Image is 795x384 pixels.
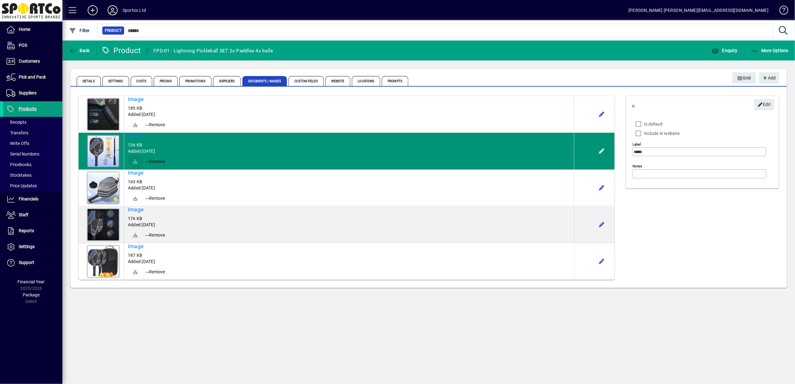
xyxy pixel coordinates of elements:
span: Home [19,27,30,32]
div: Product [101,46,141,55]
span: Enquiry [711,48,737,53]
div: [PERSON_NAME] [PERSON_NAME][EMAIL_ADDRESS][DOMAIN_NAME] [628,5,768,15]
span: Locations [352,76,380,86]
a: Receipts [3,117,62,127]
span: Settings [102,76,129,86]
a: Financials [3,191,62,207]
a: Download [128,154,143,169]
div: 187 KB [128,252,570,258]
button: Profile [103,5,123,16]
div: Sportco Ltd [123,5,146,15]
button: Add [83,5,103,16]
div: Added [DATE] [128,185,570,191]
button: Edit [597,183,607,193]
span: Write Offs [6,141,29,146]
button: Edit [597,109,607,119]
a: Write Offs [3,138,62,149]
a: Stocktakes [3,170,62,180]
span: Edit [758,99,771,110]
div: Added [DATE] [128,148,570,154]
span: Financials [19,196,38,201]
div: Added [DATE] [128,222,570,228]
a: Pricebooks [3,159,62,170]
span: Support [19,260,34,265]
a: Download [128,191,143,206]
span: Back [69,48,90,53]
app-page-header-button: Back [62,45,97,56]
span: Remove [145,269,165,275]
span: Remove [145,122,165,128]
div: 136 KB [128,142,570,148]
a: Customers [3,54,62,69]
a: Staff [3,207,62,223]
a: Support [3,255,62,271]
span: Website [325,76,351,86]
button: Back [67,45,91,56]
span: Custom Fields [288,76,323,86]
a: Reports [3,223,62,239]
span: Serial Numbers [6,151,39,156]
button: Remove [143,266,168,277]
a: Download [128,265,143,280]
button: Edit [597,257,607,266]
button: Grid [732,72,756,84]
span: Grid [737,73,751,83]
div: 185 KB [128,105,570,111]
span: Stocktakes [6,173,32,178]
span: Filter [69,28,90,33]
div: 163 KB [128,179,570,185]
span: Products [19,106,36,111]
a: Suppliers [3,85,62,101]
span: Promotions [179,76,211,86]
a: Image [128,170,570,176]
span: More Options [751,48,789,53]
button: Back [626,97,641,112]
a: Image [128,243,570,250]
a: Knowledge Base [775,1,787,22]
button: Add [759,72,779,84]
span: Prompts [382,76,408,86]
a: Serial Numbers [3,149,62,159]
span: Customers [19,59,40,64]
button: More Options [749,45,790,56]
a: Download [128,118,143,132]
mat-label: Label [633,142,641,146]
a: Settings [3,239,62,255]
span: Pick and Pack [19,74,46,79]
span: Receipts [6,120,27,125]
button: Filter [67,25,91,36]
a: Image [128,206,570,213]
div: Added [DATE] [128,111,570,118]
mat-label: Notes [633,164,642,168]
a: Price Updates [3,180,62,191]
span: Suppliers [19,90,36,95]
span: Details [77,76,101,86]
span: Settings [19,244,35,249]
span: Reports [19,228,34,233]
button: Remove [143,119,168,130]
span: Staff [19,212,28,217]
span: Suppliers [213,76,241,86]
button: Edit [597,220,607,230]
span: Financial Year [18,279,45,284]
div: FPD-01 - Lightning Pickleball SET 2x Paddles 4x balls [153,46,273,56]
span: Package [23,292,40,297]
span: Transfers [6,130,28,135]
span: Remove [145,158,165,165]
a: POS [3,38,62,53]
button: Remove [143,156,168,167]
span: Documents / Images [242,76,287,86]
span: Pricing [154,76,178,86]
span: Pricebooks [6,162,32,167]
a: Home [3,22,62,37]
a: Image [128,133,570,139]
a: Transfers [3,127,62,138]
button: Edit [754,99,774,110]
button: Enquiry [710,45,739,56]
a: Image [128,96,570,103]
a: Pick and Pack [3,70,62,85]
